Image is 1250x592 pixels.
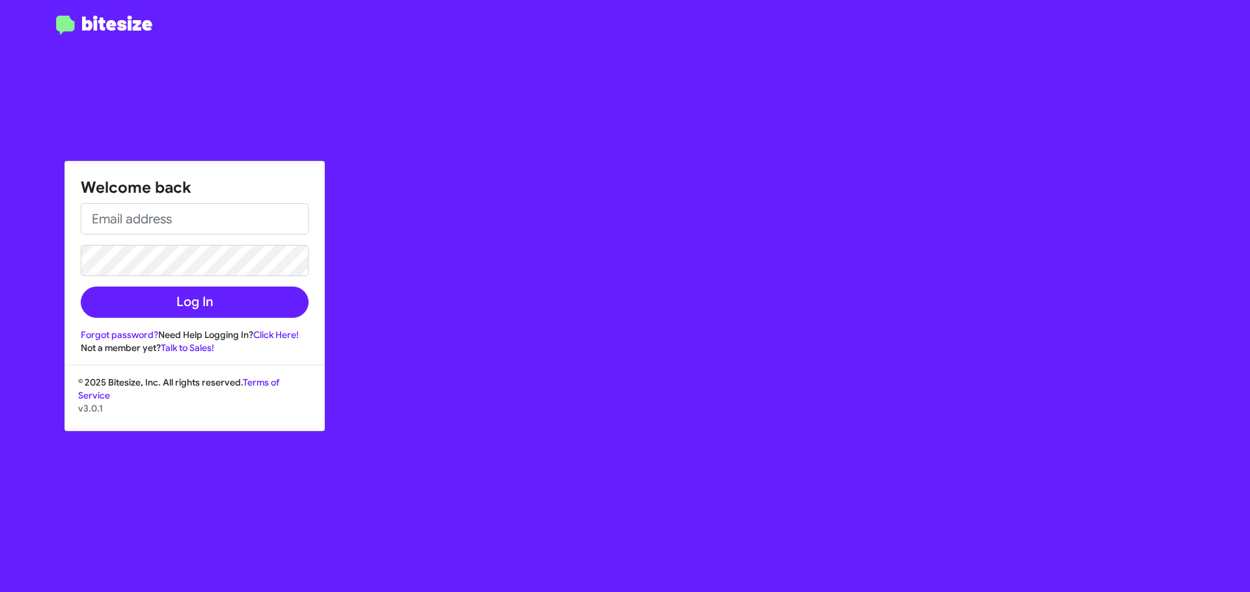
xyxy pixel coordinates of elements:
[81,341,309,354] div: Not a member yet?
[78,402,311,415] p: v3.0.1
[81,177,309,198] h1: Welcome back
[81,329,158,341] a: Forgot password?
[81,287,309,318] button: Log In
[81,203,309,234] input: Email address
[81,328,309,341] div: Need Help Logging In?
[161,342,214,354] a: Talk to Sales!
[253,329,299,341] a: Click Here!
[65,376,324,430] div: © 2025 Bitesize, Inc. All rights reserved.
